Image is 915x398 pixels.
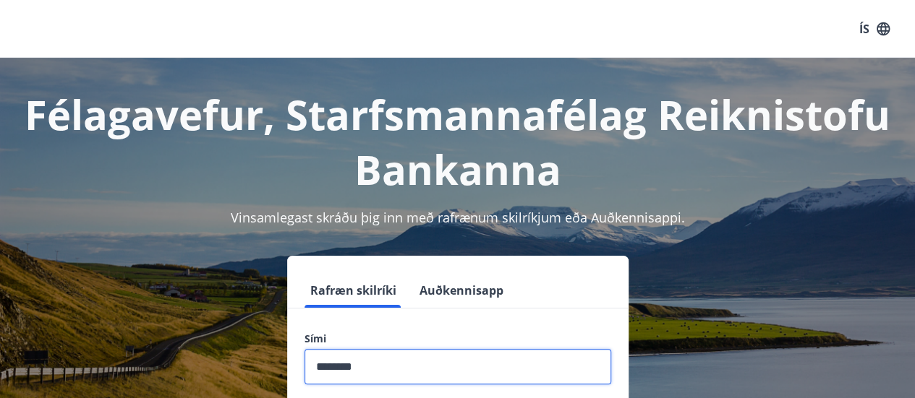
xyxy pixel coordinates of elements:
[305,273,402,308] button: Rafræn skilríki
[851,16,898,42] button: ÍS
[231,209,685,226] span: Vinsamlegast skráðu þig inn með rafrænum skilríkjum eða Auðkennisappi.
[17,87,898,196] h1: Félagavefur, Starfsmannafélag Reiknistofu Bankanna
[414,273,509,308] button: Auðkennisapp
[305,332,611,346] label: Sími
